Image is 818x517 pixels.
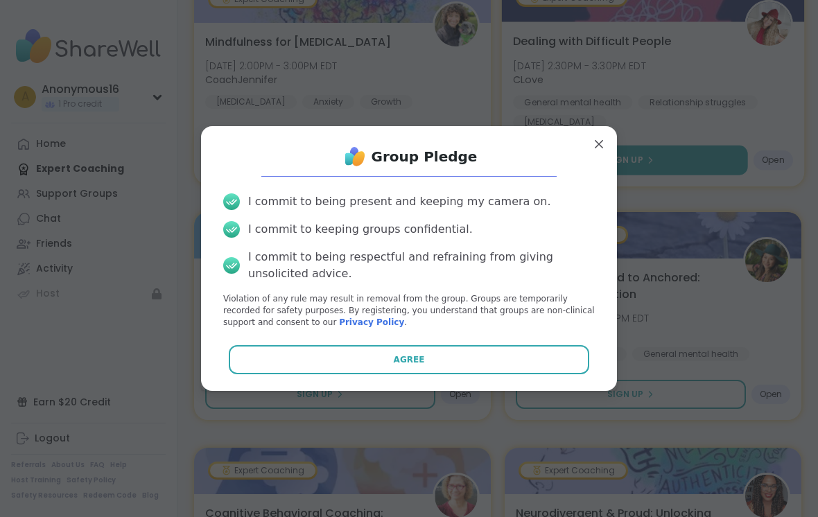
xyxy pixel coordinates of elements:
div: I commit to being present and keeping my camera on. [248,193,550,210]
button: Agree [229,345,590,374]
div: I commit to being respectful and refraining from giving unsolicited advice. [248,249,595,282]
img: ShareWell Logo [341,143,369,170]
a: Privacy Policy [339,317,404,327]
h1: Group Pledge [372,147,478,166]
div: I commit to keeping groups confidential. [248,221,473,238]
p: Violation of any rule may result in removal from the group. Groups are temporarily recorded for s... [223,293,595,328]
span: Agree [394,353,425,366]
